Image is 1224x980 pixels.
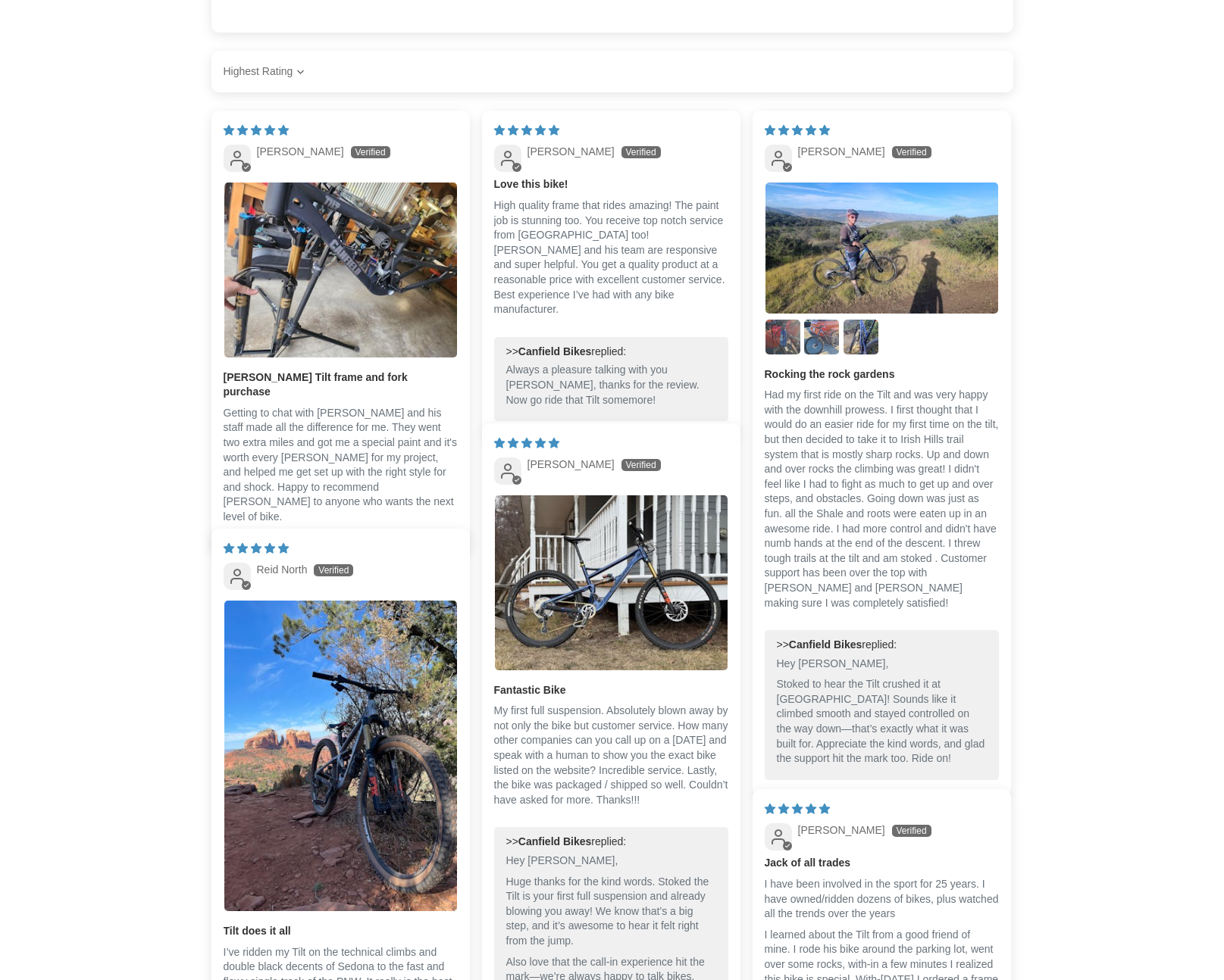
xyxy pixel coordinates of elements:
span: 5 star review [494,437,559,449]
span: [PERSON_NAME] [798,145,885,158]
img: User picture [765,183,998,314]
b: Canfield Bikes [789,638,862,651]
span: 5 star review [224,542,289,554]
span: 5 star review [765,124,830,136]
p: I have been involved in the sport for 25 years. I have owned/ridden dozens of bikes, plus watched... [765,877,999,922]
p: Huge thanks for the kind words. Stoked the Tilt is your first full suspension and already blowing... [506,875,716,949]
div: >> replied: [506,345,716,360]
p: Stoked to hear the Tilt crushed it at [GEOGRAPHIC_DATA]! Sounds like it climbed smooth and stayed... [777,677,987,766]
span: [PERSON_NAME] [527,145,615,158]
p: Getting to chat with [PERSON_NAME] and his staff made all the difference for me. They went two ex... [224,406,458,525]
b: Love this bike! [494,177,728,192]
b: [PERSON_NAME] Tilt frame and fork purchase [224,370,458,400]
b: Canfield Bikes [518,345,591,357]
b: Jack of all trades [765,856,999,871]
a: Link to user picture 1 [494,495,728,671]
a: Link to user picture 1 [765,182,999,314]
b: Tilt does it all [224,924,458,939]
div: >> replied: [506,835,716,850]
img: User picture [495,495,728,670]
p: High quality frame that rides amazing! The paint job is stunning too. You receive top notch servi... [494,198,728,317]
span: Reid North [257,563,308,576]
span: [PERSON_NAME] [527,458,615,470]
b: Rocking the rock gardens [765,367,999,382]
img: User picture [804,320,839,354]
img: User picture [844,320,878,354]
a: Link to user picture 2 [765,319,801,355]
span: [PERSON_NAME] [257,145,344,158]
a: Link to user picture 1 [224,600,458,912]
span: 5 star review [765,803,830,815]
p: Always a pleasure talking with you [PERSON_NAME], thanks for the review. Now go ride that Tilt so... [506,363,716,407]
span: 5 star review [224,124,289,136]
select: Sort dropdown [224,57,308,87]
span: [PERSON_NAME] [798,824,885,836]
p: Hey [PERSON_NAME], [506,854,716,869]
img: User picture [224,183,457,357]
a: Link to user picture 4 [843,319,879,355]
span: 5 star review [494,124,559,136]
a: Link to user picture 1 [224,182,458,358]
b: Canfield Bikes [518,835,591,847]
div: >> replied: [777,638,987,653]
b: Fantastic Bike [494,683,728,698]
a: Link to user picture 3 [803,319,840,355]
img: User picture [224,601,457,911]
p: Had my first ride on the Tilt and was very happy with the downhill prowess. I first thought that ... [765,388,999,610]
img: User picture [765,320,800,354]
p: My first full suspension. Absolutely blown away by not only the bike but customer service. How ma... [494,704,728,807]
p: Hey [PERSON_NAME], [777,657,987,672]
